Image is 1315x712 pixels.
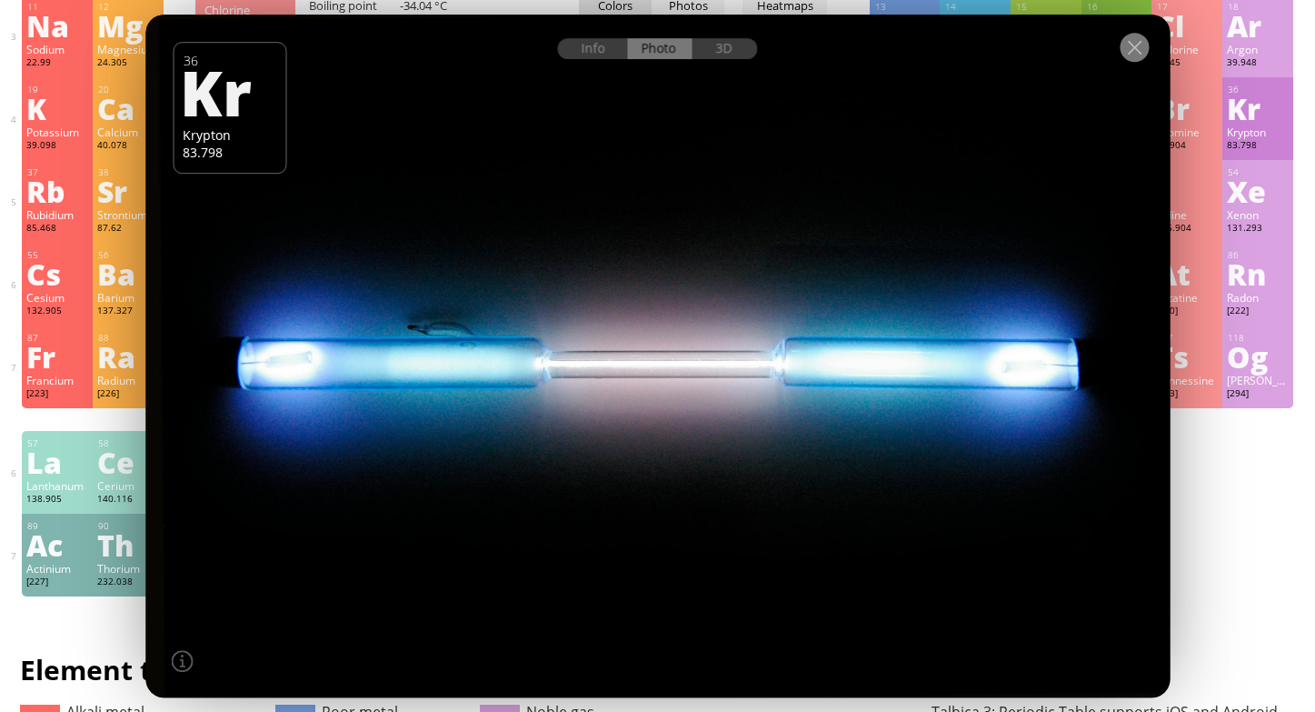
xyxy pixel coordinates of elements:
[1156,387,1218,402] div: [293]
[97,125,159,139] div: Calcium
[27,84,88,95] div: 19
[97,11,159,40] div: Mg
[1227,94,1289,123] div: Kr
[1228,84,1289,95] div: 36
[1227,222,1289,236] div: 131.293
[97,56,159,71] div: 24.305
[97,576,159,590] div: 232.038
[183,126,276,144] div: Krypton
[1227,342,1289,371] div: Og
[1228,166,1289,178] div: 54
[1157,1,1218,13] div: 17
[26,222,88,236] div: 85.468
[1156,305,1218,319] div: [210]
[945,1,1006,13] div: 14
[1156,259,1218,288] div: At
[1156,42,1218,56] div: Chlorine
[97,176,159,206] div: Sr
[1227,42,1289,56] div: Argon
[692,38,758,59] div: 3D
[26,290,88,305] div: Cesium
[98,520,159,532] div: 90
[1227,373,1289,387] div: [PERSON_NAME]
[97,373,159,387] div: Radium
[97,290,159,305] div: Barium
[1227,207,1289,222] div: Xenon
[1156,176,1218,206] div: I
[1227,259,1289,288] div: Rn
[874,11,936,40] div: Al
[1156,11,1218,40] div: Cl
[183,144,276,161] div: 83.798
[1086,11,1148,40] div: S
[26,11,88,40] div: Na
[1016,1,1077,13] div: 15
[27,166,88,178] div: 37
[26,342,88,371] div: Fr
[875,1,936,13] div: 13
[1157,249,1218,261] div: 85
[26,576,88,590] div: [227]
[97,387,159,402] div: [226]
[97,561,159,576] div: Thorium
[1015,11,1077,40] div: P
[1227,387,1289,402] div: [294]
[180,61,274,123] div: Kr
[97,94,159,123] div: Ca
[97,259,159,288] div: Ba
[27,437,88,449] div: 57
[20,651,603,688] h1: Element types
[26,42,88,56] div: Sodium
[26,207,88,222] div: Rubidium
[26,530,88,559] div: Ac
[1156,342,1218,371] div: Ts
[26,478,88,493] div: Lanthanum
[1156,139,1218,154] div: 79.904
[26,139,88,154] div: 39.098
[1227,176,1289,206] div: Xe
[97,478,159,493] div: Cerium
[1156,125,1218,139] div: Bromine
[27,1,88,13] div: 11
[1087,1,1148,13] div: 16
[27,249,88,261] div: 55
[1227,305,1289,319] div: [222]
[98,249,159,261] div: 56
[26,176,88,206] div: Rb
[1156,207,1218,222] div: Iodine
[26,387,88,402] div: [223]
[97,222,159,236] div: 87.62
[1228,332,1289,344] div: 118
[1157,166,1218,178] div: 53
[97,139,159,154] div: 40.078
[944,11,1006,40] div: Si
[98,84,159,95] div: 20
[97,207,159,222] div: Strontium
[27,520,88,532] div: 89
[27,332,88,344] div: 87
[98,437,159,449] div: 58
[26,561,88,576] div: Actinium
[26,493,88,507] div: 138.905
[26,259,88,288] div: Cs
[97,493,159,507] div: 140.116
[26,125,88,139] div: Potassium
[97,42,159,56] div: Magnesium
[98,166,159,178] div: 38
[1156,56,1218,71] div: 35.45
[1156,222,1218,236] div: 126.904
[1228,249,1289,261] div: 86
[97,342,159,371] div: Ra
[26,373,88,387] div: Francium
[98,332,159,344] div: 88
[1157,332,1218,344] div: 117
[97,530,159,559] div: Th
[1156,373,1218,387] div: Tennessine
[97,447,159,476] div: Ce
[1228,1,1289,13] div: 18
[1157,84,1218,95] div: 35
[26,94,88,123] div: K
[1227,56,1289,71] div: 39.948
[1156,94,1218,123] div: Br
[1227,125,1289,139] div: Krypton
